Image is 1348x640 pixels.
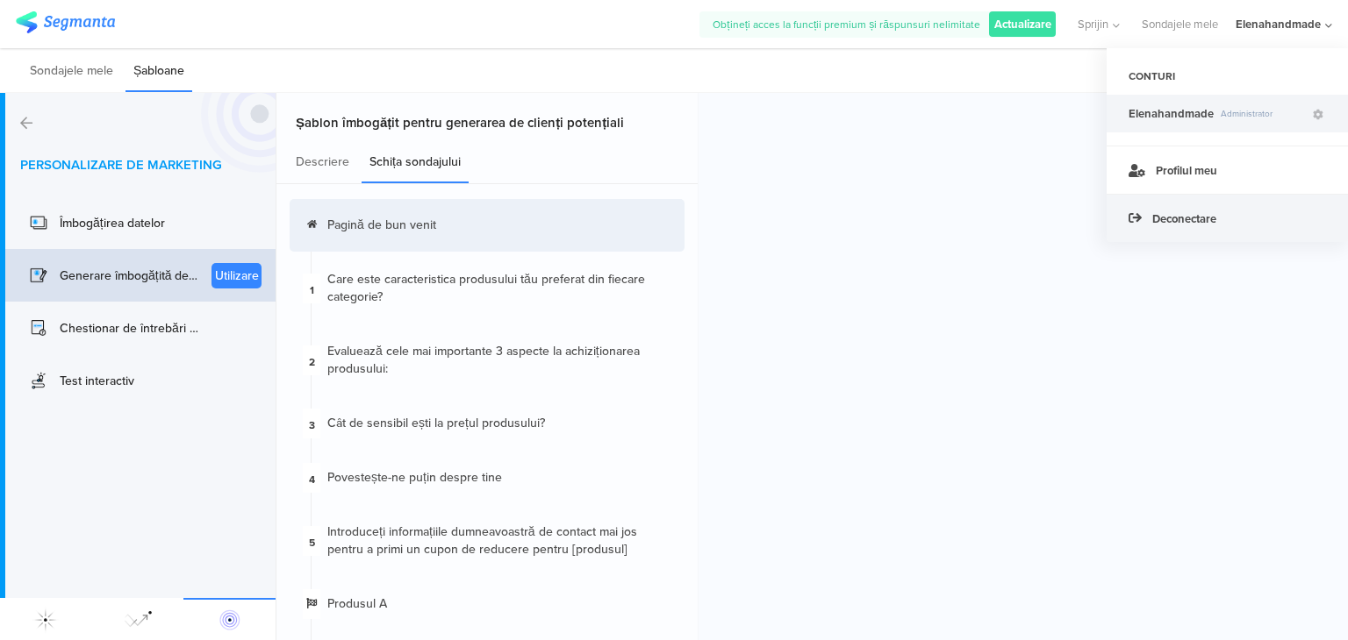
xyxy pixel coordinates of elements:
img: 2316062ba9da602f17a9.png [25,366,53,395]
font: Cât de sensibil ești la prețul produsului? [327,414,545,432]
font: 1 [310,282,314,298]
font: CONTURI [1129,68,1175,84]
font: Generare îmbogățită de clienți potențiali [60,267,276,285]
font: Șablon îmbogățit pentru generarea de clienți potențiali [296,113,624,132]
button: Utilizare [212,263,262,288]
font: Povestește-ne puțin despre tine [327,468,502,487]
font: Administrator [1221,107,1273,120]
font: 4 [309,472,315,487]
font: Pagină de bun venit [327,216,436,234]
font: Utilizare [215,267,259,285]
font: Obțineți acces la funcții premium și răspunsuri nelimitate [713,17,980,32]
img: 630a19665679fbaf0934.png [25,209,53,237]
div: Personalizare de marketing [183,598,276,640]
font: Sondajele mele [30,61,113,80]
font: Deconectare [1152,210,1216,227]
font: Descriere [296,153,349,171]
font: Care este caracteristica produsului tău preferat din fiecare categorie? [327,270,645,306]
img: 288f6a7085e8a969d60d.png [25,314,53,342]
font: Schița sondajului [369,153,461,171]
font: Elenahandmade [1236,16,1321,32]
font: Șabloane [133,61,184,80]
font: Sondajele mele [1142,16,1218,32]
font: 3 [309,417,315,433]
font: 2 [309,354,315,370]
font: Sprijin [1078,16,1108,32]
font: Introduceți informațiile dumneavoastră de contact mai jos pentru a primi un cupon de reducere pen... [327,523,637,558]
img: marketing_personalization.svg [124,606,152,634]
font: Produsul A [327,594,387,613]
font: Actualizare [994,16,1051,32]
img: consumer_understanding.svg [32,606,60,634]
img: da24e19587246f768706.png [25,261,53,289]
font: Chestionar de întrebări și răspunsuri [60,319,261,338]
div: Experiența clientului [92,598,184,640]
font: Test interactiv [60,372,134,390]
font: Evaluează cele mai importante 3 aspecte la achiziționarea produsului: [327,342,640,378]
font: 5 [309,535,315,551]
a: Profilul meu [1107,146,1348,194]
font: Profilul meu [1156,162,1217,179]
font: Elenahandmade [1129,105,1214,122]
img: logo-ul segmenta [16,11,115,33]
img: customer_experience.svg [216,606,244,634]
font: Îmbogățirea datelor [60,214,165,232]
font: Personalizare de marketing [20,155,222,174]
